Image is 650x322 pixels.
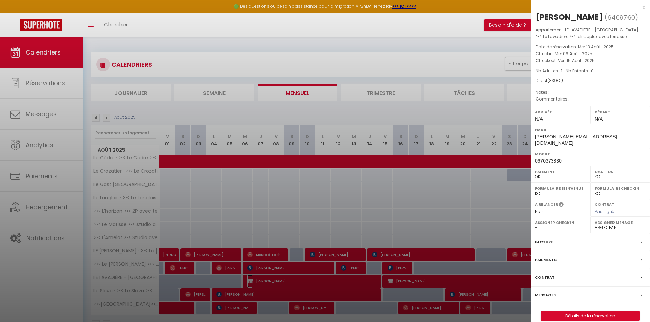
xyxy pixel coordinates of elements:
[535,202,558,208] label: A relancer
[535,116,543,122] span: N/A
[536,89,645,96] p: Notes :
[605,13,638,22] span: ( )
[549,89,552,95] span: -
[535,168,586,175] label: Paiement
[595,185,646,192] label: Formulaire Checkin
[536,27,645,40] p: Appartement :
[536,96,645,103] p: Commentaires :
[531,3,645,12] div: x
[536,12,603,22] div: [PERSON_NAME]
[549,78,557,83] span: 839
[595,109,646,116] label: Départ
[595,168,646,175] label: Caution
[535,239,553,246] label: Facture
[595,202,615,206] label: Contrat
[555,51,592,57] span: Mer 06 Août . 2025
[547,78,563,83] span: ( € )
[535,126,646,133] label: Email
[536,57,645,64] p: Checkout :
[541,311,640,321] button: Détails de la réservation
[595,116,603,122] span: N/A
[535,219,586,226] label: Assigner Checkin
[535,185,586,192] label: Formulaire Bienvenue
[536,50,645,57] p: Checkin :
[535,158,562,164] span: 0670373830
[536,27,640,40] span: LE LAVADIÈRE - [GEOGRAPHIC_DATA] · >•< Le Lavadière >•< joli duplex avec terrasse
[569,96,572,102] span: -
[578,44,614,50] span: Mer 13 Août . 2025
[535,274,555,281] label: Contrat
[607,13,635,22] span: 6469760
[535,134,617,146] span: [PERSON_NAME][EMAIL_ADDRESS][DOMAIN_NAME]
[595,209,615,214] span: Pas signé
[535,292,556,299] label: Messages
[535,256,557,263] label: Paiements
[566,68,594,74] span: Nb Enfants : 0
[536,78,645,84] div: Direct
[535,109,586,116] label: Arrivée
[559,202,564,209] i: Sélectionner OUI si vous souhaiter envoyer les séquences de messages post-checkout
[535,151,646,157] label: Mobile
[595,219,646,226] label: Assigner Menage
[536,68,594,74] span: Nb Adultes : 1 -
[541,311,639,320] a: Détails de la réservation
[558,58,595,63] span: Ven 15 Août . 2025
[536,44,645,50] p: Date de réservation :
